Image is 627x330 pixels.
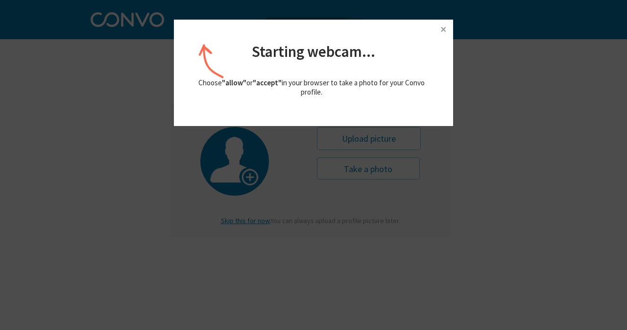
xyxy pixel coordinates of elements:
div: Choose or in your browser to take a photo for your Convo profile. [191,78,432,97]
b: "accept" [253,78,282,87]
img: No Image [436,22,451,37]
div: Starting webcam... [174,32,453,66]
b: "allow" [222,78,246,87]
img: No Image [198,44,224,78]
